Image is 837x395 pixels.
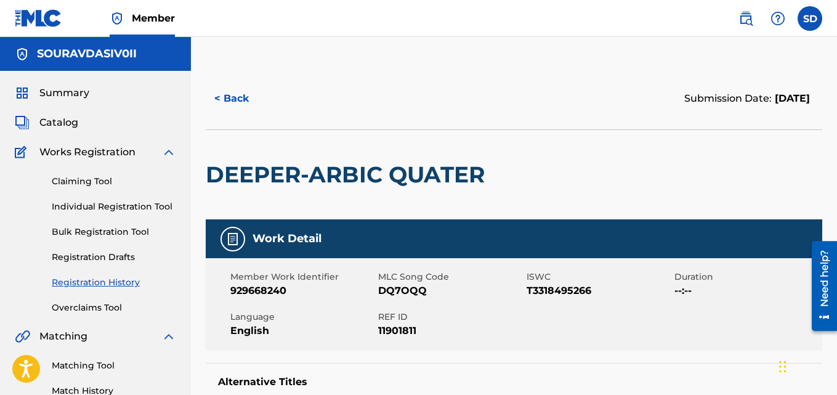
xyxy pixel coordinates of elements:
a: CatalogCatalog [15,115,78,130]
a: Bulk Registration Tool [52,226,176,238]
div: Drag [779,348,786,385]
span: Member Work Identifier [230,271,375,283]
iframe: Resource Center [803,236,837,335]
h5: Work Detail [253,232,321,246]
a: Registration History [52,276,176,289]
a: SummarySummary [15,86,89,100]
img: expand [161,329,176,344]
span: --:-- [674,283,819,298]
span: ISWC [527,271,671,283]
span: DQ7OQQ [378,283,523,298]
img: Top Rightsholder [110,11,124,26]
a: Claiming Tool [52,175,176,188]
img: Accounts [15,47,30,62]
span: Language [230,311,375,324]
a: Matching Tool [52,359,176,372]
span: Summary [39,86,89,100]
div: Help [766,6,790,31]
img: Work Detail [225,232,240,246]
img: expand [161,145,176,160]
img: Matching [15,329,30,344]
a: Individual Registration Tool [52,200,176,213]
span: T3318495266 [527,283,671,298]
img: MLC Logo [15,9,62,27]
h5: SOURAVDASIV0II [37,47,137,61]
img: Works Registration [15,145,31,160]
img: help [770,11,785,26]
a: Public Search [734,6,758,31]
a: Registration Drafts [52,251,176,264]
span: Catalog [39,115,78,130]
span: Member [132,11,175,25]
img: Summary [15,86,30,100]
div: User Menu [798,6,822,31]
span: MLC Song Code [378,271,523,283]
a: Overclaims Tool [52,301,176,314]
span: [DATE] [772,92,810,104]
span: Works Registration [39,145,135,160]
iframe: Chat Widget [775,336,837,395]
img: search [738,11,753,26]
div: Submission Date: [684,91,810,106]
span: English [230,324,375,338]
span: 929668240 [230,283,375,298]
h5: Alternative Titles [218,376,810,388]
span: Duration [674,271,819,283]
span: REF ID [378,311,523,324]
img: Catalog [15,115,30,130]
h2: DEEPER-ARBIC QUATER [206,161,491,189]
span: Matching [39,329,87,344]
span: 11901811 [378,324,523,338]
button: < Back [206,83,280,114]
